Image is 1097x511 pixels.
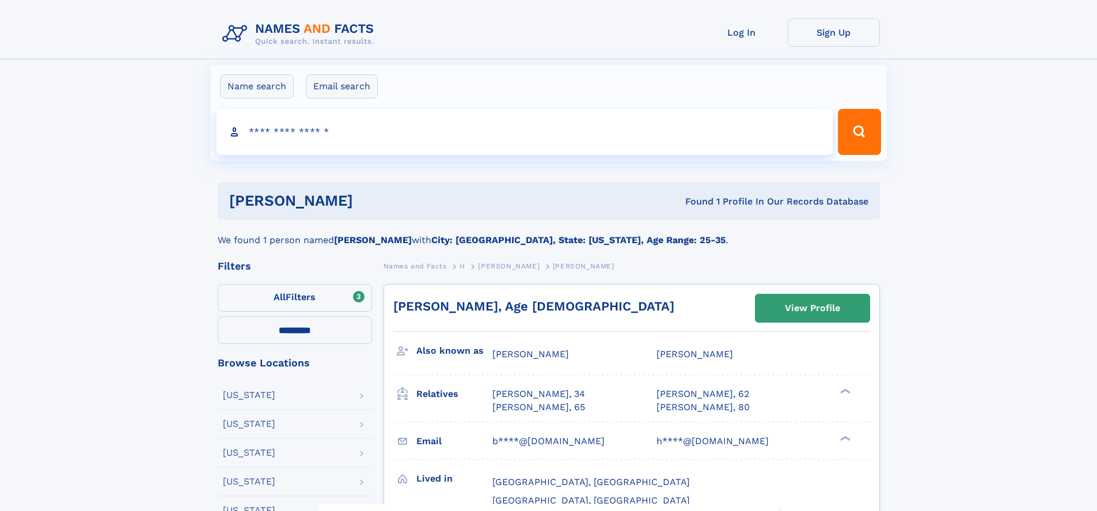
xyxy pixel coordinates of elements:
[416,469,492,489] h3: Lived in
[478,259,540,273] a: [PERSON_NAME]
[218,219,880,247] div: We found 1 person named with .
[218,358,372,368] div: Browse Locations
[393,299,674,313] a: [PERSON_NAME], Age [DEMOGRAPHIC_DATA]
[492,401,585,414] a: [PERSON_NAME], 65
[218,18,384,50] img: Logo Names and Facts
[218,261,372,271] div: Filters
[756,294,870,322] a: View Profile
[223,391,275,400] div: [US_STATE]
[416,384,492,404] h3: Relatives
[384,259,447,273] a: Names and Facts
[223,477,275,486] div: [US_STATE]
[416,431,492,451] h3: Email
[492,388,585,400] a: [PERSON_NAME], 34
[837,388,851,395] div: ❯
[492,349,569,359] span: [PERSON_NAME]
[220,74,294,99] label: Name search
[223,448,275,457] div: [US_STATE]
[838,109,880,155] button: Search Button
[229,194,519,208] h1: [PERSON_NAME]
[696,18,788,47] a: Log In
[334,234,412,245] b: [PERSON_NAME]
[478,262,540,270] span: [PERSON_NAME]
[274,292,286,302] span: All
[656,401,750,414] a: [PERSON_NAME], 80
[656,388,749,400] a: [PERSON_NAME], 62
[519,195,868,208] div: Found 1 Profile In Our Records Database
[785,295,840,321] div: View Profile
[431,234,726,245] b: City: [GEOGRAPHIC_DATA], State: [US_STATE], Age Range: 25-35
[837,434,851,442] div: ❯
[416,341,492,361] h3: Also known as
[306,74,378,99] label: Email search
[788,18,880,47] a: Sign Up
[492,495,690,506] span: [GEOGRAPHIC_DATA], [GEOGRAPHIC_DATA]
[656,349,733,359] span: [PERSON_NAME]
[218,284,372,312] label: Filters
[553,262,614,270] span: [PERSON_NAME]
[223,419,275,429] div: [US_STATE]
[492,476,690,487] span: [GEOGRAPHIC_DATA], [GEOGRAPHIC_DATA]
[460,259,465,273] a: H
[217,109,833,155] input: search input
[460,262,465,270] span: H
